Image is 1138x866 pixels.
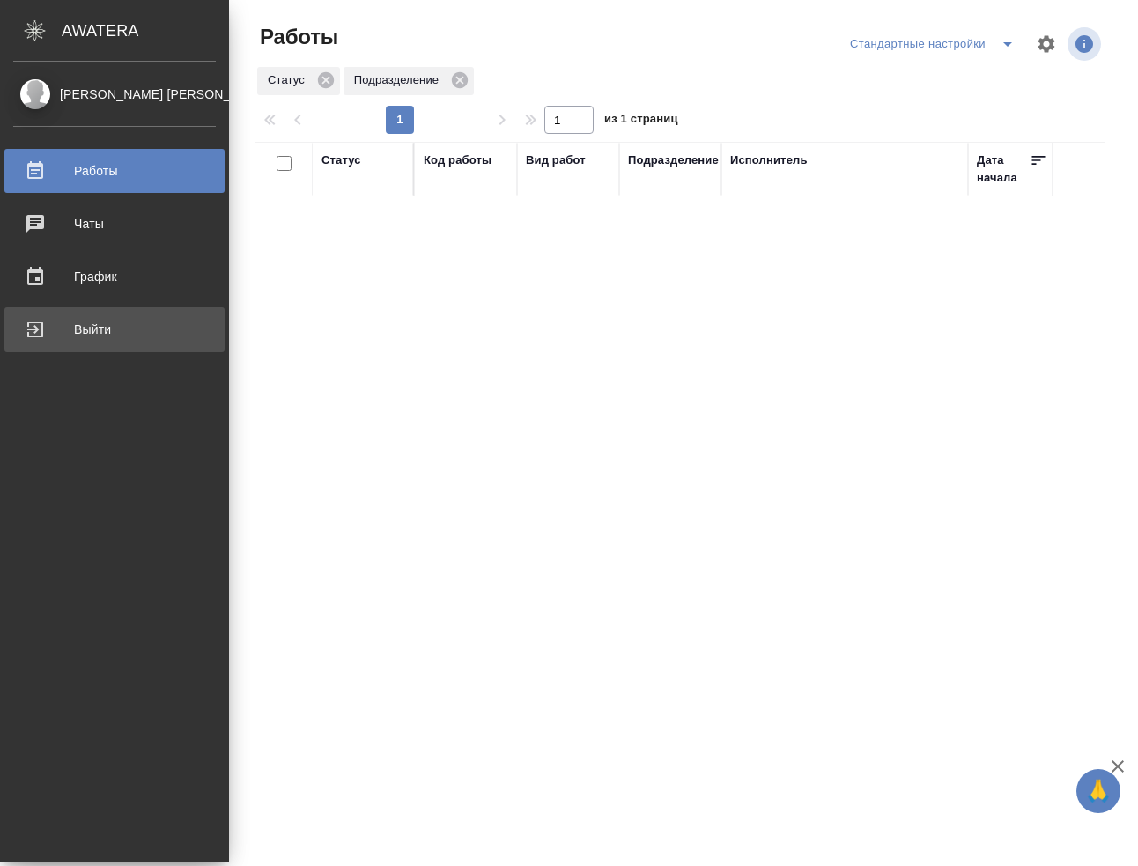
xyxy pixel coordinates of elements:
[730,152,808,169] div: Исполнитель
[846,30,1025,58] div: split button
[13,211,216,237] div: Чаты
[4,255,225,299] a: График
[257,67,340,95] div: Статус
[4,307,225,352] a: Выйти
[1083,773,1113,810] span: 🙏
[4,149,225,193] a: Работы
[13,263,216,290] div: График
[13,316,216,343] div: Выйти
[1076,769,1120,813] button: 🙏
[424,152,491,169] div: Код работы
[526,152,586,169] div: Вид работ
[13,158,216,184] div: Работы
[628,152,719,169] div: Подразделение
[255,23,338,51] span: Работы
[344,67,474,95] div: Подразделение
[4,202,225,246] a: Чаты
[1068,27,1105,61] span: Посмотреть информацию
[62,13,229,48] div: AWATERA
[977,152,1030,187] div: Дата начала
[268,71,311,89] p: Статус
[13,85,216,104] div: [PERSON_NAME] [PERSON_NAME]
[604,108,678,134] span: из 1 страниц
[321,152,361,169] div: Статус
[354,71,445,89] p: Подразделение
[1025,23,1068,65] span: Настроить таблицу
